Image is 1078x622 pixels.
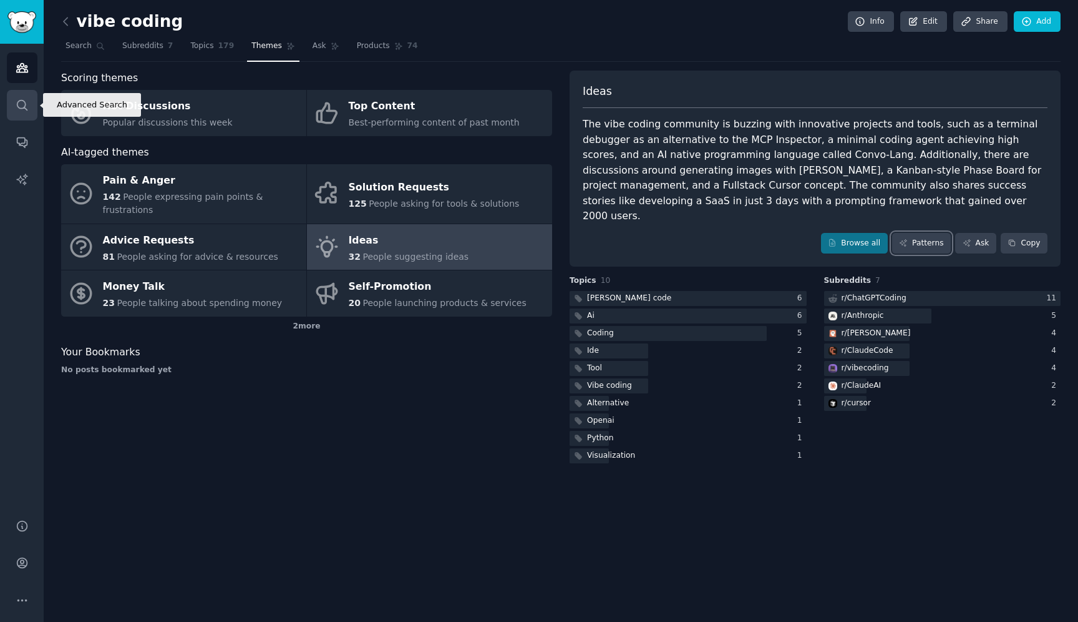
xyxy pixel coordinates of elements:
a: Patterns [892,233,951,254]
span: 23 [103,298,115,308]
div: 4 [1051,345,1061,357]
a: Solution Requests125People asking for tools & solutions [307,164,552,224]
div: r/ ClaudeCode [842,345,893,357]
span: People asking for tools & solutions [369,199,519,209]
a: vibecodingr/vibecoding4 [824,361,1061,377]
a: [PERSON_NAME] code6 [570,291,807,307]
div: Self-Promotion [349,277,527,297]
span: 142 [103,192,121,202]
div: 6 [797,310,807,322]
a: Ai6 [570,309,807,324]
div: 1 [797,415,807,427]
div: Ideas [349,230,469,250]
div: 11 [1046,293,1061,304]
div: Openai [587,415,614,427]
div: 2 [797,363,807,374]
a: Ide2 [570,343,807,359]
a: Tool2 [570,361,807,377]
a: Search [61,36,109,62]
img: ClaudeCode [828,347,837,355]
img: Anthropic [828,312,837,320]
span: Scoring themes [61,71,138,86]
a: cursorr/cursor2 [824,396,1061,412]
a: Browse all [821,233,888,254]
div: Solution Requests [349,177,520,197]
div: No posts bookmarked yet [61,365,552,376]
a: Alternative1 [570,396,807,412]
a: Advice Requests81People asking for advice & resources [61,224,306,270]
a: Coding5 [570,326,807,342]
div: Coding [587,328,614,339]
img: cursor [828,399,837,408]
div: 2 [797,380,807,392]
div: 5 [1051,310,1061,322]
div: Visualization [587,450,635,462]
span: Subreddits [122,41,163,52]
div: r/ cursor [842,398,872,409]
span: Topics [190,41,213,52]
div: Hot Discussions [103,97,233,117]
div: 1 [797,398,807,409]
span: Products [357,41,390,52]
div: 1 [797,450,807,462]
div: 2 [1051,380,1061,392]
a: Ask [308,36,344,62]
span: AI-tagged themes [61,145,149,160]
span: People expressing pain points & frustrations [103,192,263,215]
a: Themes [247,36,299,62]
span: People talking about spending money [117,298,282,308]
a: ClaudeCoder/ClaudeCode4 [824,343,1061,359]
div: Advice Requests [103,230,278,250]
a: Visualization1 [570,448,807,464]
div: 4 [1051,328,1061,339]
div: Python [587,433,613,444]
h2: vibe coding [61,12,183,32]
div: 4 [1051,363,1061,374]
div: The vibe coding community is buzzing with innovative projects and tools, such as a terminal debug... [583,117,1047,224]
img: vibecoding [828,364,837,373]
a: Python1 [570,431,807,447]
div: 2 [797,345,807,357]
button: Copy [1001,233,1047,254]
div: 5 [797,328,807,339]
img: GummySearch logo [7,11,36,33]
div: Ide [587,345,599,357]
img: ClaudeAI [828,382,837,390]
span: Best-performing content of past month [349,117,520,127]
div: 6 [797,293,807,304]
div: Pain & Anger [103,171,300,191]
div: r/ vibecoding [842,363,889,374]
span: People asking for advice & resources [117,252,278,262]
a: Products74 [352,36,422,62]
span: Search [66,41,92,52]
a: Anthropicr/Anthropic5 [824,309,1061,324]
span: Ideas [583,84,612,99]
img: claude [828,329,837,338]
div: Tool [587,363,602,374]
span: People suggesting ideas [362,252,469,262]
a: Money Talk23People talking about spending money [61,270,306,317]
a: ClaudeAIr/ClaudeAI2 [824,378,1061,394]
a: Ideas32People suggesting ideas [307,224,552,270]
a: Top ContentBest-performing content of past month [307,90,552,136]
div: r/ [PERSON_NAME] [842,328,911,339]
span: Your Bookmarks [61,345,140,360]
div: [PERSON_NAME] code [587,293,671,304]
a: Self-Promotion20People launching products & services [307,270,552,317]
div: r/ ChatGPTCoding [842,293,906,304]
span: Themes [251,41,282,52]
a: Hot DiscussionsPopular discussions this week [61,90,306,136]
span: People launching products & services [362,298,526,308]
a: Share [953,11,1007,32]
div: Ai [587,310,595,322]
span: Subreddits [824,275,872,287]
span: Popular discussions this week [103,117,233,127]
a: Edit [900,11,947,32]
a: r/ChatGPTCoding11 [824,291,1061,307]
div: Money Talk [103,277,283,297]
div: 1 [797,433,807,444]
div: 2 [1051,398,1061,409]
div: 2 more [61,317,552,337]
span: 7 [168,41,173,52]
span: Ask [313,41,326,52]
